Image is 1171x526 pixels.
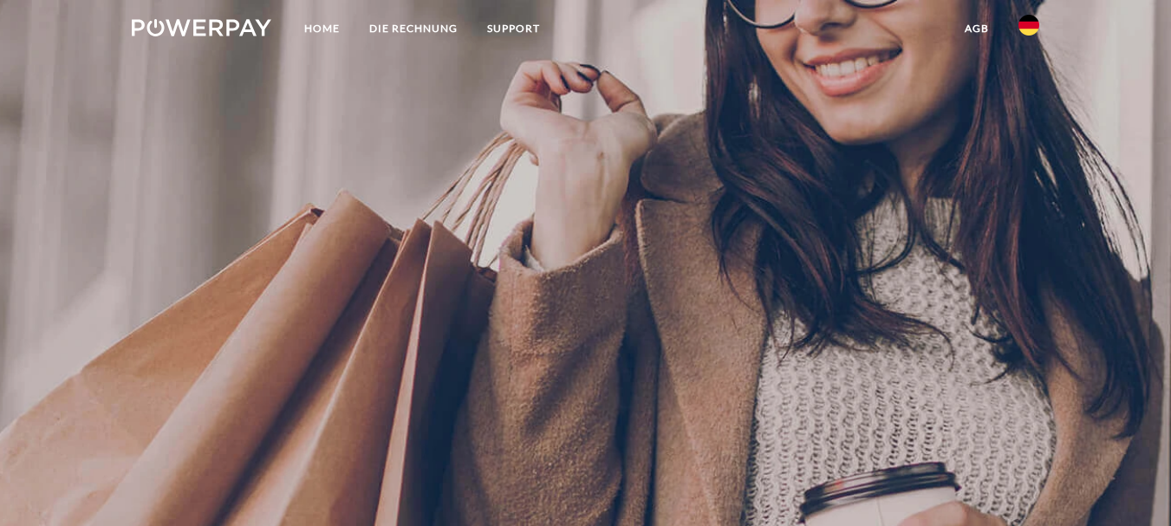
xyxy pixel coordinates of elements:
a: DIE RECHNUNG [355,13,472,44]
a: SUPPORT [472,13,555,44]
a: Home [289,13,355,44]
img: de [1018,15,1039,36]
img: logo-powerpay-white.svg [132,19,271,36]
a: agb [950,13,1004,44]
